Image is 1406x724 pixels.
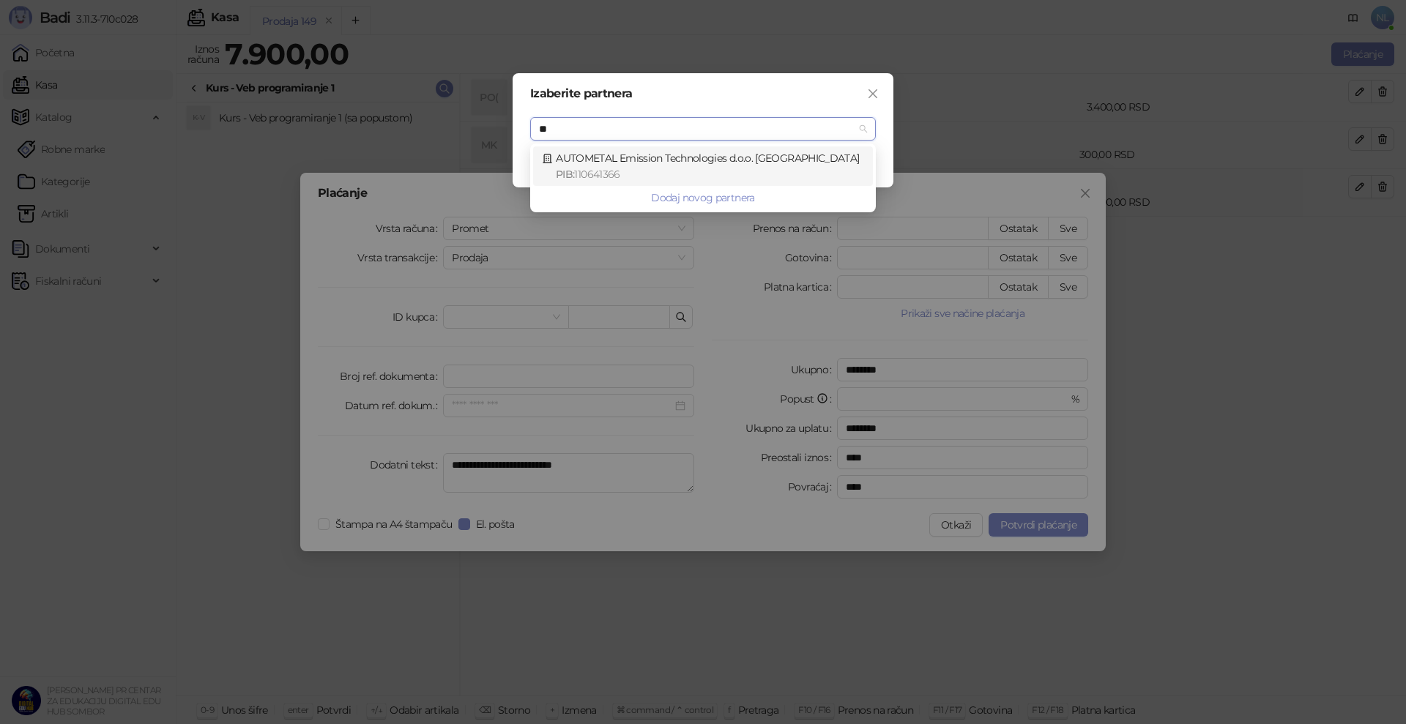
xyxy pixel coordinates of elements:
[542,150,864,182] div: AUTOMETAL Emission Technologies d.o.o. [GEOGRAPHIC_DATA]
[574,168,620,181] span: 110641366
[867,88,879,100] span: close
[533,186,873,209] button: Dodaj novog partnera
[861,82,885,105] button: Close
[861,88,885,100] span: Zatvori
[556,168,574,181] span: PIB :
[530,88,876,100] div: Izaberite partnera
